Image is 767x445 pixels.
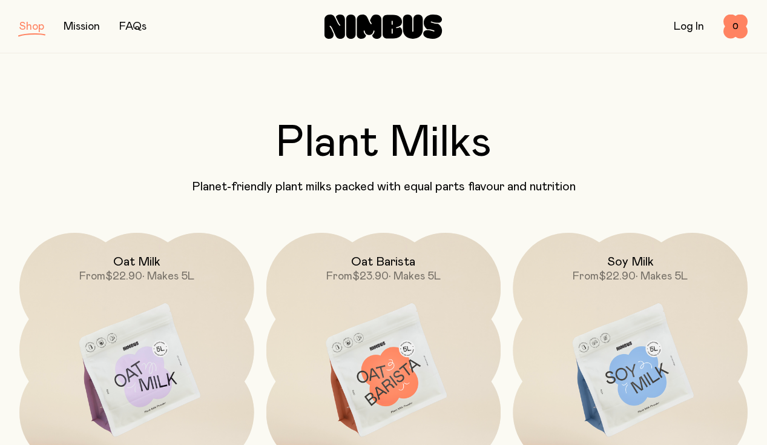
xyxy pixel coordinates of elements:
span: $22.90 [105,271,142,282]
span: From [326,271,352,282]
h2: Oat Milk [113,255,160,269]
h2: Plant Milks [19,121,748,165]
a: FAQs [119,21,146,32]
span: • Makes 5L [636,271,688,282]
p: Planet-friendly plant milks packed with equal parts flavour and nutrition [19,179,748,194]
button: 0 [723,15,748,39]
h2: Soy Milk [607,255,654,269]
span: • Makes 5L [389,271,441,282]
span: From [79,271,105,282]
a: Log In [674,21,704,32]
span: $23.90 [352,271,389,282]
h2: Oat Barista [351,255,415,269]
span: $22.90 [599,271,636,282]
span: From [573,271,599,282]
span: • Makes 5L [142,271,194,282]
a: Mission [64,21,100,32]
